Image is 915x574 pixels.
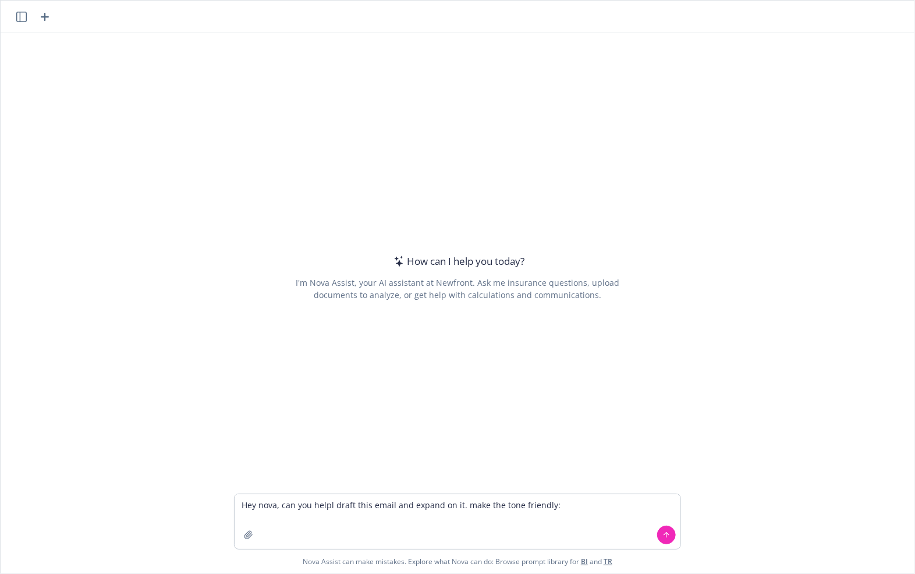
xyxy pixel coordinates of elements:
a: BI [581,557,588,566]
div: How can I help you today? [391,254,524,269]
div: I'm Nova Assist, your AI assistant at Newfront. Ask me insurance questions, upload documents to a... [293,277,621,301]
span: Nova Assist can make mistakes. Explore what Nova can do: Browse prompt library for and [5,550,910,573]
a: TR [604,557,612,566]
textarea: Hey nova, can you helpl draft this email and expand on it. make the tone friendly: [235,494,680,549]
